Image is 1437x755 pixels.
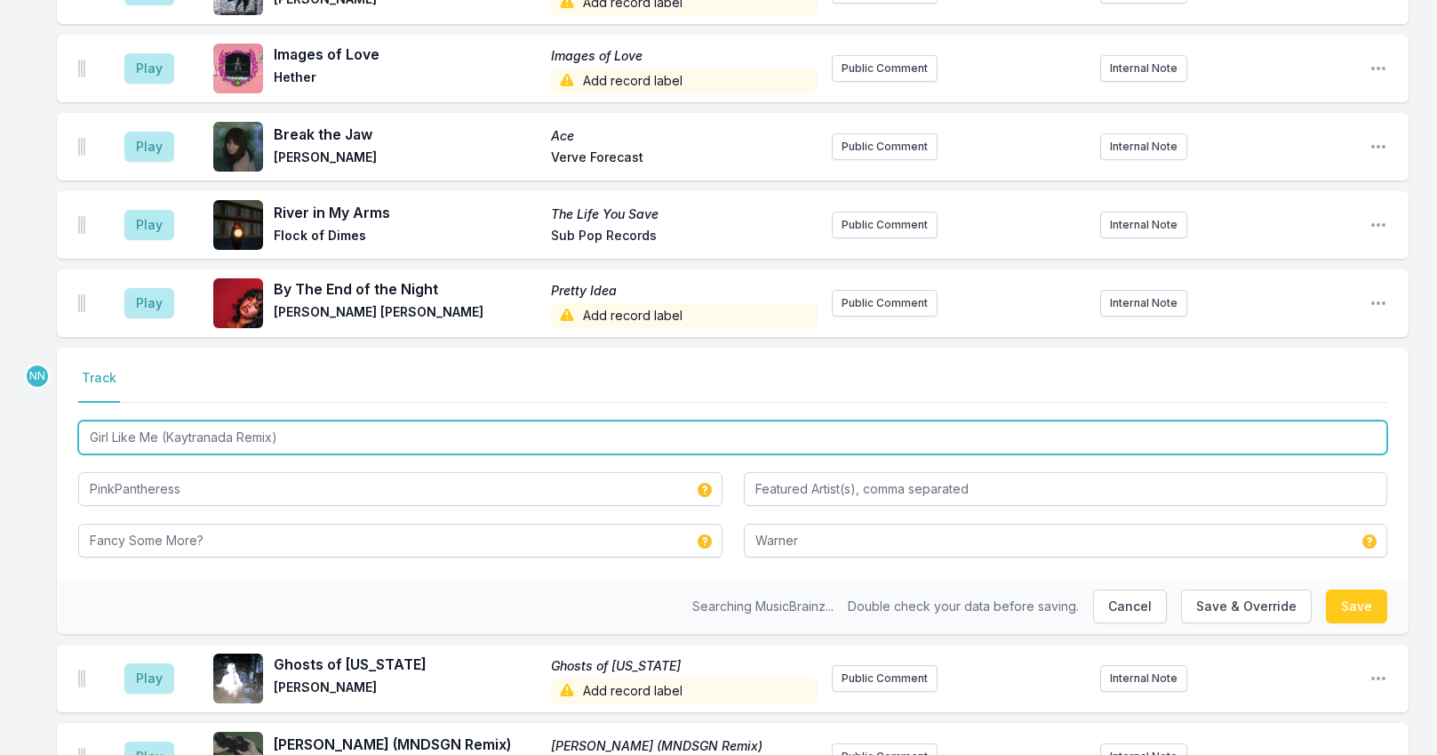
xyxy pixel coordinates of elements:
[1100,212,1187,238] button: Internal Note
[213,278,263,328] img: Pretty Idea
[551,657,818,675] span: Ghosts of [US_STATE]
[744,524,1388,558] input: Record Label
[274,202,540,223] span: River in My Arms
[274,654,540,675] span: Ghosts of [US_STATE]
[124,663,174,694] button: Play
[124,132,174,162] button: Play
[78,60,85,77] img: Drag Handle
[78,472,722,506] input: Artist
[1100,665,1187,692] button: Internal Note
[832,212,938,238] button: Public Comment
[551,47,818,65] span: Images of Love
[124,53,174,84] button: Play
[1100,55,1187,82] button: Internal Note
[274,734,540,755] span: [PERSON_NAME] (MNDSGN Remix)
[78,524,722,558] input: Album Title
[78,670,85,687] img: Drag Handle
[832,290,938,317] button: Public Comment
[551,149,818,170] span: Verve Forecast
[78,369,120,403] button: Track
[213,44,263,93] img: Images of Love
[25,364,50,389] p: Nassir Nassirzadeh
[213,654,263,703] img: Ghosts of Tennessee
[1100,133,1187,160] button: Internal Note
[78,216,85,234] img: Drag Handle
[832,55,938,82] button: Public Comment
[78,294,85,312] img: Drag Handle
[213,200,263,250] img: The Life You Save
[124,288,174,318] button: Play
[124,210,174,240] button: Play
[78,421,1387,454] input: Track Title
[78,138,85,156] img: Drag Handle
[551,282,818,300] span: Pretty Idea
[274,124,540,145] span: Break the Jaw
[551,227,818,248] span: Sub Pop Records
[274,149,540,170] span: [PERSON_NAME]
[1369,670,1387,687] button: Open playlist item options
[1369,294,1387,312] button: Open playlist item options
[213,122,263,172] img: Ace
[1369,216,1387,234] button: Open playlist item options
[551,737,818,755] span: [PERSON_NAME] (MNDSGN Remix)
[274,303,540,328] span: [PERSON_NAME] [PERSON_NAME]
[1093,590,1167,623] button: Cancel
[274,278,540,300] span: By The End of the Night
[1181,590,1312,623] button: Save & Override
[274,44,540,65] span: Images of Love
[1369,138,1387,156] button: Open playlist item options
[1100,290,1187,317] button: Internal Note
[1326,590,1387,623] button: Save
[551,205,818,223] span: The Life You Save
[551,68,818,93] span: Add record label
[551,127,818,145] span: Ace
[1369,60,1387,77] button: Open playlist item options
[692,598,834,615] p: Searching MusicBrainz...
[274,227,540,248] span: Flock of Dimes
[551,303,818,328] span: Add record label
[551,679,818,703] span: Add record label
[274,68,540,93] span: Hether
[274,679,540,703] span: [PERSON_NAME]
[848,598,1079,614] span: Double check your data before saving.
[832,665,938,692] button: Public Comment
[832,133,938,160] button: Public Comment
[744,472,1388,506] input: Featured Artist(s), comma separated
